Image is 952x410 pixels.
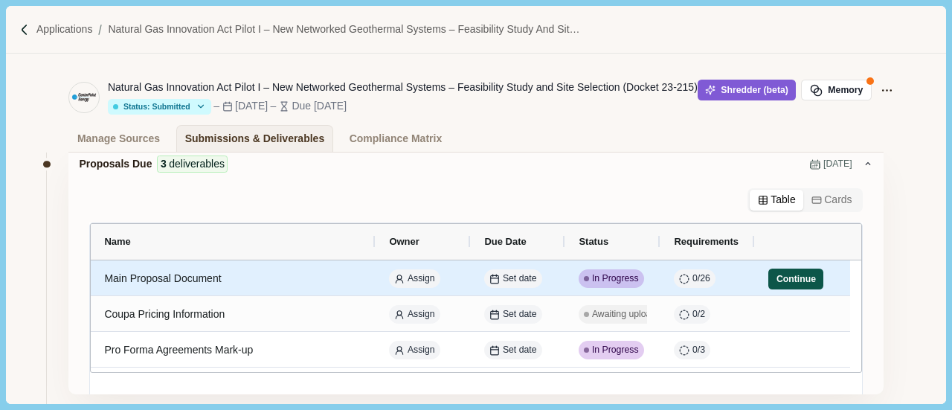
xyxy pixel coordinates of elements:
img: Forward slash icon [18,23,31,36]
a: Manage Sources [68,125,168,152]
button: Continue [768,269,823,289]
button: Cards [803,190,860,211]
span: Set date [503,344,537,357]
span: 0 / 2 [692,308,705,321]
span: deliverables [169,156,225,172]
button: Set date [484,269,541,288]
span: Status [579,236,608,247]
span: Awaiting upload [592,308,656,321]
div: – [213,98,219,114]
div: – [271,98,277,114]
span: 0 / 3 [692,344,705,357]
span: Assign [408,272,435,286]
span: Set date [503,272,537,286]
button: Set date [484,305,541,324]
div: Manage Sources [77,126,160,152]
button: Shredder (beta) [698,80,797,100]
button: Assign [389,341,440,359]
div: Main Proposal Document [104,264,362,293]
a: Applications [36,22,93,37]
span: In Progress [592,272,639,286]
span: [DATE] [823,158,852,171]
span: Due Date [484,236,526,247]
button: Assign [389,269,440,288]
div: Pro Forma Agreements Mark-up [104,336,362,365]
div: Coupa Pricing Information [104,300,362,329]
span: Owner [389,236,419,247]
button: Assign [389,305,440,324]
div: [DATE] [235,98,268,114]
button: Set date [484,341,541,359]
div: Compliance Matrix [350,126,442,152]
span: In Progress [592,344,639,357]
div: Submissions & Deliverables [185,126,325,152]
a: Natural Gas Innovation Act Pilot I – New Networked Geothermal Systems – Feasibility Study and Sit... [108,22,584,37]
div: Natural Gas Innovation Act Pilot I – New Networked Geothermal Systems – Feasibility Study and Sit... [108,80,698,95]
button: Memory [801,80,871,100]
a: Compliance Matrix [341,125,450,152]
div: Due [DATE] [292,98,347,114]
button: Table [750,190,803,211]
span: Proposals Due [79,156,152,172]
img: Forward slash icon [92,23,108,36]
button: Application Actions [877,80,898,100]
span: Set date [503,308,537,321]
span: Assign [408,344,435,357]
span: 0 / 26 [692,272,710,286]
div: Status: Submitted [113,102,190,112]
a: Submissions & Deliverables [176,125,333,152]
span: Requirements [674,236,739,247]
span: 3 [161,156,167,172]
span: Name [104,236,130,247]
span: Assign [408,308,435,321]
img: centerpoint_energy-logo_brandlogos.net_msegq.png [69,83,99,112]
button: Status: Submitted [108,99,211,115]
